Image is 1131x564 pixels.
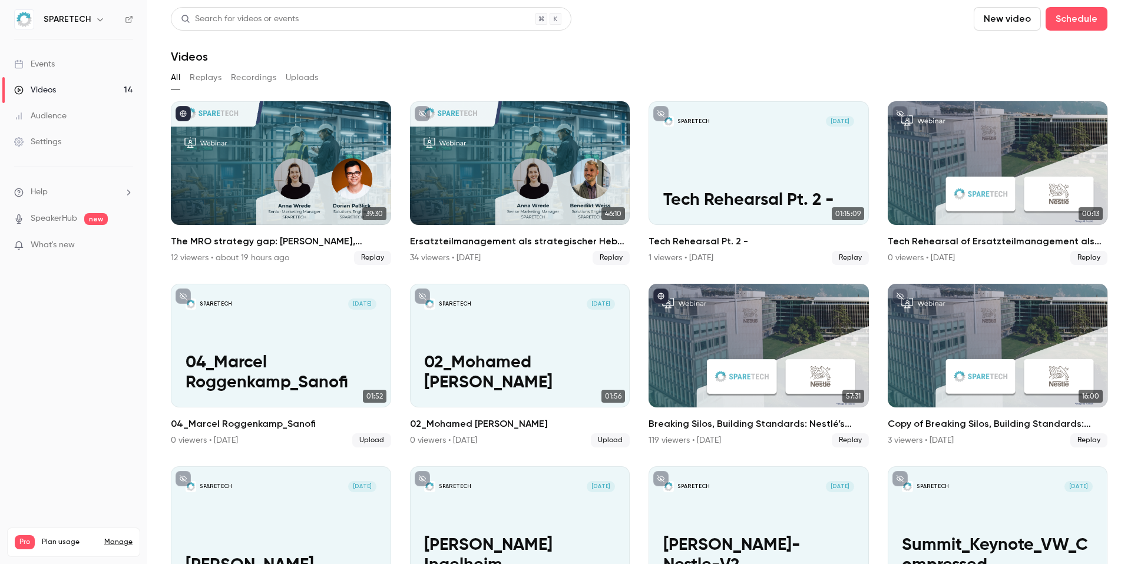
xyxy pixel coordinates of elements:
h2: Tech Rehearsal Pt. 2 - [649,234,869,248]
div: 34 viewers • [DATE] [410,252,481,264]
span: 01:56 [601,390,625,403]
span: [DATE] [348,298,376,309]
h6: SPARETECH [44,14,91,25]
button: unpublished [176,288,191,304]
div: Audience [14,110,67,122]
button: unpublished [415,106,430,121]
img: Tech Rehearsal Pt. 2 - [663,116,674,127]
button: unpublished [415,471,430,486]
section: Videos [171,7,1107,557]
a: Manage [104,538,133,547]
li: Copy of Breaking Silos, Building Standards: Nestlé’s Journey to Unified MRO Data with AI [888,284,1108,447]
div: Settings [14,136,61,148]
button: unpublished [176,471,191,486]
img: SPARETECH [15,10,34,29]
li: Ersatzteilmanagement als strategischer Hebel: Margen verbessern, Zusammenarbeit fördern und neue ... [410,101,630,265]
button: unpublished [892,471,908,486]
span: [DATE] [826,481,854,492]
span: Replay [832,251,869,265]
img: Marc Weichel_Pirelli [186,481,196,492]
span: 46:10 [601,207,625,220]
p: 04_Marcel Roggenkamp_Sanofi [186,353,376,393]
button: All [171,68,180,87]
button: Replays [190,68,221,87]
li: Tech Rehearsal Pt. 2 - [649,101,869,265]
span: 01:52 [363,390,386,403]
button: unpublished [653,106,669,121]
span: 57:31 [842,390,864,403]
span: [DATE] [348,481,376,492]
img: Michael Schwarz-Nestle-V2 [663,481,674,492]
div: 3 viewers • [DATE] [888,434,954,446]
span: [DATE] [587,481,615,492]
div: Events [14,58,55,70]
span: 01:15:09 [832,207,864,220]
li: 02_Mohamed Samy_Boehringer Ingelheim [410,284,630,447]
h1: Videos [171,49,208,64]
span: Plan usage [42,538,97,547]
a: SpeakerHub [31,213,77,225]
span: [DATE] [826,116,854,127]
h2: The MRO strategy gap: [PERSON_NAME], misalignment & missed opportunities [171,234,391,248]
span: [DATE] [1064,481,1093,492]
p: SPARETECH [439,483,471,490]
button: unpublished [892,106,908,121]
li: help-dropdown-opener [14,186,133,198]
button: New video [974,7,1041,31]
h2: 02_Mohamed [PERSON_NAME] [410,417,630,431]
span: Replay [832,433,869,447]
h2: Tech Rehearsal of Ersatzteilmanagement als strategischer Hebel [888,234,1108,248]
a: 46:10Ersatzteilmanagement als strategischer Hebel: Margen verbessern, Zusammenarbeit fördern und ... [410,101,630,265]
div: 1 viewers • [DATE] [649,252,713,264]
li: Tech Rehearsal of Ersatzteilmanagement als strategischer Hebel [888,101,1108,265]
img: Martin Froemel_Boehringer Ingelheim [424,481,435,492]
p: SPARETECH [200,483,232,490]
button: unpublished [653,471,669,486]
li: The MRO strategy gap: Margins, misalignment & missed opportunities [171,101,391,265]
button: unpublished [415,288,430,304]
p: Tech Rehearsal Pt. 2 - [663,191,854,211]
a: 16:00Copy of Breaking Silos, Building Standards: Nestlé’s Journey to Unified MRO Data with AI3 vi... [888,284,1108,447]
span: Replay [593,251,630,265]
img: 02_Mohamed Samy_Boehringer Ingelheim [424,298,435,309]
span: Upload [352,433,391,447]
li: 04_Marcel Roggenkamp_Sanofi [171,284,391,447]
button: unpublished [892,288,908,304]
h2: Ersatzteilmanagement als strategischer Hebel: Margen verbessern, Zusammenarbeit fördern und neue ... [410,234,630,248]
div: 119 viewers • [DATE] [649,434,721,446]
div: Search for videos or events [181,13,299,25]
li: Breaking Silos, Building Standards: Nestlé’s Journey to Unified MRO Data with AI [649,284,869,447]
span: Replay [1070,251,1107,265]
span: Help [31,186,48,198]
button: published [653,288,669,304]
p: SPARETECH [917,483,949,490]
span: Upload [591,433,630,447]
a: 39:30The MRO strategy gap: [PERSON_NAME], misalignment & missed opportunities12 viewers • about 1... [171,101,391,265]
div: Videos [14,84,56,96]
div: 12 viewers • about 19 hours ago [171,252,289,264]
div: 0 viewers • [DATE] [171,434,238,446]
button: published [176,106,191,121]
div: 0 viewers • [DATE] [888,252,955,264]
a: 04_Marcel Roggenkamp_SanofiSPARETECH[DATE]04_Marcel Roggenkamp_Sanofi01:5204_Marcel Roggenkamp_Sa... [171,284,391,447]
span: 00:13 [1079,207,1103,220]
a: 57:31Breaking Silos, Building Standards: Nestlé’s Journey to Unified MRO Data with AI119 viewers ... [649,284,869,447]
span: Pro [15,535,35,549]
h2: Copy of Breaking Silos, Building Standards: Nestlé’s Journey to Unified MRO Data with AI [888,417,1108,431]
p: SPARETECH [677,483,710,490]
iframe: Noticeable Trigger [119,240,133,251]
div: 0 viewers • [DATE] [410,434,477,446]
a: Tech Rehearsal Pt. 2 - SPARETECH[DATE]Tech Rehearsal Pt. 2 -01:15:09Tech Rehearsal Pt. 2 -1 viewe... [649,101,869,265]
span: 16:00 [1079,390,1103,403]
img: Summit_Keynote_VW_Compressed [902,481,912,492]
p: SPARETECH [200,300,232,308]
span: new [84,213,108,225]
button: Schedule [1046,7,1107,31]
h2: 04_Marcel Roggenkamp_Sanofi [171,417,391,431]
button: Uploads [286,68,319,87]
span: What's new [31,239,75,251]
p: SPARETECH [677,118,710,125]
button: Recordings [231,68,276,87]
span: Replay [354,251,391,265]
a: 00:13Tech Rehearsal of Ersatzteilmanagement als strategischer Hebel0 viewers • [DATE]Replay [888,101,1108,265]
